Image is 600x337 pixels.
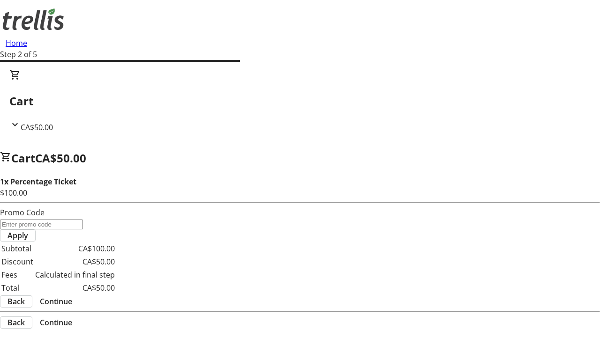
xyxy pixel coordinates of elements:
button: Continue [32,317,80,328]
td: Total [1,282,34,294]
td: Calculated in final step [35,269,115,281]
button: Continue [32,296,80,307]
span: Cart [11,150,35,166]
div: CartCA$50.00 [9,69,591,133]
span: Back [7,296,25,307]
span: Back [7,317,25,328]
span: Apply [7,230,28,241]
td: Discount [1,256,34,268]
td: CA$50.00 [35,282,115,294]
td: CA$50.00 [35,256,115,268]
span: CA$50.00 [35,150,86,166]
span: Continue [40,296,72,307]
span: CA$50.00 [21,122,53,132]
td: CA$100.00 [35,242,115,255]
h2: Cart [9,93,591,110]
td: Fees [1,269,34,281]
td: Subtotal [1,242,34,255]
span: Continue [40,317,72,328]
